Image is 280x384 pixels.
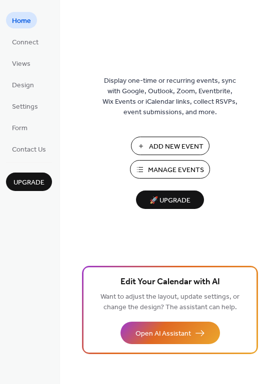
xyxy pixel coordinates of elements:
[6,76,40,93] a: Design
[12,102,38,112] span: Settings
[13,178,44,188] span: Upgrade
[131,137,209,155] button: Add New Event
[120,322,220,344] button: Open AI Assistant
[6,55,36,71] a: Views
[149,142,203,152] span: Add New Event
[12,59,30,69] span: Views
[12,16,31,26] span: Home
[6,33,44,50] a: Connect
[6,119,33,136] a: Form
[6,141,52,157] a: Contact Us
[136,191,204,209] button: 🚀 Upgrade
[12,145,46,155] span: Contact Us
[12,123,27,134] span: Form
[6,173,52,191] button: Upgrade
[6,98,44,114] a: Settings
[148,165,204,176] span: Manage Events
[130,160,210,179] button: Manage Events
[135,329,191,339] span: Open AI Assistant
[100,290,239,314] span: Want to adjust the layout, update settings, or change the design? The assistant can help.
[102,76,237,118] span: Display one-time or recurring events, sync with Google, Outlook, Zoom, Eventbrite, Wix Events or ...
[12,80,34,91] span: Design
[6,12,37,28] a: Home
[120,275,220,289] span: Edit Your Calendar with AI
[142,194,198,207] span: 🚀 Upgrade
[12,37,38,48] span: Connect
